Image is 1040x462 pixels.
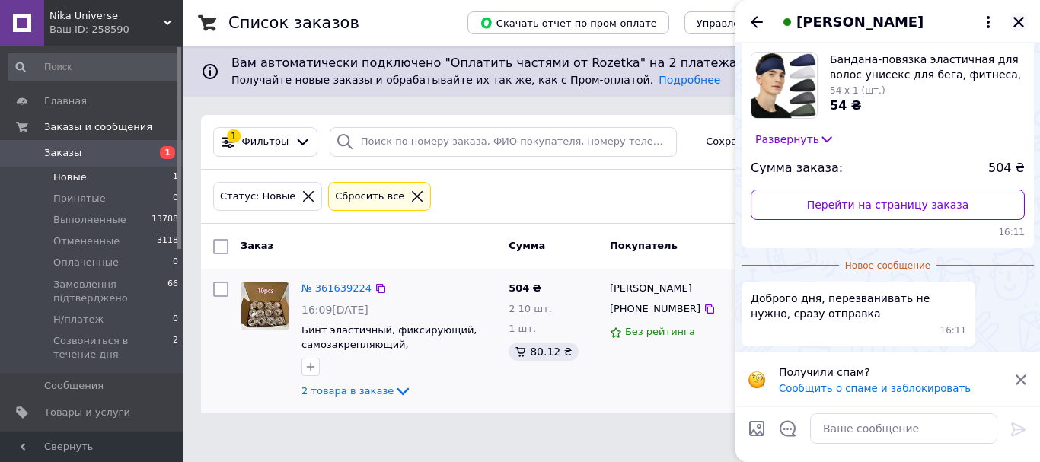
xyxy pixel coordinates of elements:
button: Скачать отчет по пром-оплате [467,11,669,34]
span: 16:09[DATE] [301,304,368,316]
span: Созвониться в течение дня [53,334,173,362]
span: 3118 [157,234,178,248]
div: Статус: Новые [217,189,298,205]
span: 2 [173,334,178,362]
h1: Список заказов [228,14,359,32]
span: 0 [173,192,178,206]
span: Заказы [44,146,81,160]
span: Сообщения [44,379,104,393]
span: 16:11 12.09.2025 [940,324,967,337]
span: 1 [160,146,175,159]
span: 2 товара в заказе [301,385,394,397]
span: Nika Universe [49,9,164,23]
span: Вам автоматически подключено "Оплатить частями от Rozetka" на 2 платежа. [231,55,991,72]
span: 16:11 12.09.2025 [751,226,1025,239]
span: Скачать отчет по пром-оплате [480,16,657,30]
span: 504 ₴ [509,282,541,294]
span: Покупатель [610,240,678,251]
span: Товары и услуги [44,406,130,419]
span: 1 [173,170,178,184]
div: Сбросить все [332,189,407,205]
span: [PERSON_NAME] [796,12,924,32]
span: Сохраненные фильтры: [706,135,830,149]
div: 80.12 ₴ [509,343,578,361]
a: Фото товару [241,282,289,330]
span: 66 [167,278,178,305]
span: Новые [53,170,87,184]
a: Бинт эластичный, фиксирующий, самозакрепляющий, аутоадгезионный бинт 2,5 см х 4,5 м. Бежевый. Ком... [301,324,485,378]
span: Заказ [241,240,273,251]
div: Ваш ID: 258590 [49,23,183,37]
a: Перейти на страницу заказа [751,190,1025,220]
span: [PHONE_NUMBER] [610,303,700,314]
span: 13788 [152,213,178,227]
input: Поиск [8,53,180,81]
button: Закрыть [1010,13,1028,31]
span: Фильтры [242,135,289,149]
span: Заказы и сообщения [44,120,152,134]
a: Подробнее [659,74,720,86]
span: 504 ₴ [988,160,1025,177]
span: Сумма заказа: [751,160,843,177]
p: Получили спам? [779,365,1005,380]
span: Замовлення підтверджено [53,278,167,305]
span: Отмененные [53,234,120,248]
div: 1 [227,129,241,143]
button: Назад [748,13,766,31]
span: 54 x 1 (шт.) [830,85,885,96]
span: 54 ₴ [830,98,862,113]
button: Сообщить о спаме и заблокировать [779,383,971,394]
span: 0 [173,256,178,269]
span: Главная [44,94,87,108]
a: № 361639224 [301,282,372,294]
span: Без рейтинга [625,326,695,337]
span: 2 10 шт. [509,303,552,314]
button: Управление статусами [684,11,828,34]
span: Мадара Адамський [610,282,692,296]
span: Бандана-повязка эластичная для волос унисекс для бега, фитнеса, для поглощения пота. Цвет серый [830,52,1025,82]
button: Открыть шаблоны ответов [778,419,798,438]
img: :face_with_monocle: [748,371,766,389]
a: 2 товара в заказе [301,385,412,397]
span: Оплаченные [53,256,119,269]
button: [PERSON_NAME] [778,12,997,32]
span: Принятые [53,192,106,206]
img: Фото товару [241,282,289,330]
input: Поиск по номеру заказа, ФИО покупателя, номеру телефона, Email, номеру накладной [330,127,677,157]
span: Новое сообщение [839,260,936,272]
span: 0 [173,313,178,327]
span: Доброго дня, перезванивать не нужно, сразу отправка [751,291,966,321]
span: 1 шт. [509,323,536,334]
img: 6110382889_w1000_h1000_bandana-povyazka-elastichnaya-dlya.jpg [751,53,817,118]
span: Сумма [509,240,545,251]
button: Развернуть [751,131,839,148]
span: Управление статусами [697,18,816,29]
span: Выполненные [53,213,126,227]
span: Получайте новые заказы и обрабатывайте их так же, как с Пром-оплатой. [231,74,720,86]
span: Н/платеж [53,313,104,327]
